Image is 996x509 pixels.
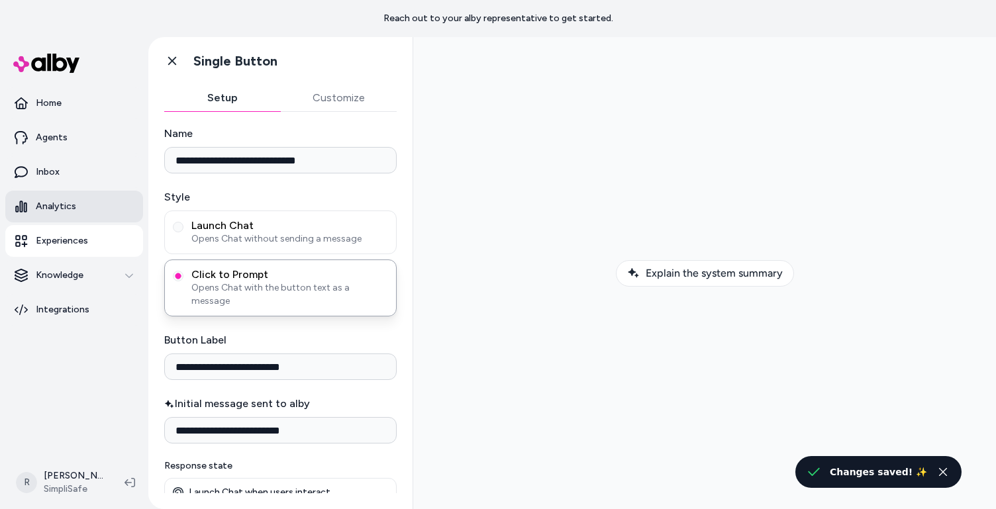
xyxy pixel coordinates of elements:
[44,483,103,496] span: SimpliSafe
[281,85,397,111] button: Customize
[44,469,103,483] p: [PERSON_NAME]
[36,97,62,110] p: Home
[8,461,114,504] button: R[PERSON_NAME]SimpliSafe
[36,269,83,282] p: Knowledge
[36,234,88,248] p: Experiences
[191,219,388,232] span: Launch Chat
[383,12,613,25] p: Reach out to your alby representative to get started.
[164,459,397,473] p: Response state
[173,222,183,232] button: Launch ChatOpens Chat without sending a message
[5,122,143,154] a: Agents
[5,156,143,188] a: Inbox
[5,191,143,222] a: Analytics
[191,232,388,246] span: Opens Chat without sending a message
[5,294,143,326] a: Integrations
[36,165,60,179] p: Inbox
[164,126,397,142] label: Name
[191,281,388,308] span: Opens Chat with the button text as a message
[16,472,37,493] span: R
[36,131,68,144] p: Agents
[164,396,397,412] label: Initial message sent to alby
[36,200,76,213] p: Analytics
[164,85,281,111] button: Setup
[5,259,143,291] button: Knowledge
[5,87,143,119] a: Home
[164,332,397,348] label: Button Label
[935,464,951,480] button: Close toast
[173,271,183,281] button: Click to PromptOpens Chat with the button text as a message
[189,486,330,498] p: Launch Chat when users interact
[191,268,388,281] span: Click to Prompt
[830,464,927,480] div: Changes saved! ✨
[164,189,397,205] label: Style
[13,54,79,73] img: alby Logo
[193,53,277,69] h1: Single Button
[5,225,143,257] a: Experiences
[36,303,89,316] p: Integrations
